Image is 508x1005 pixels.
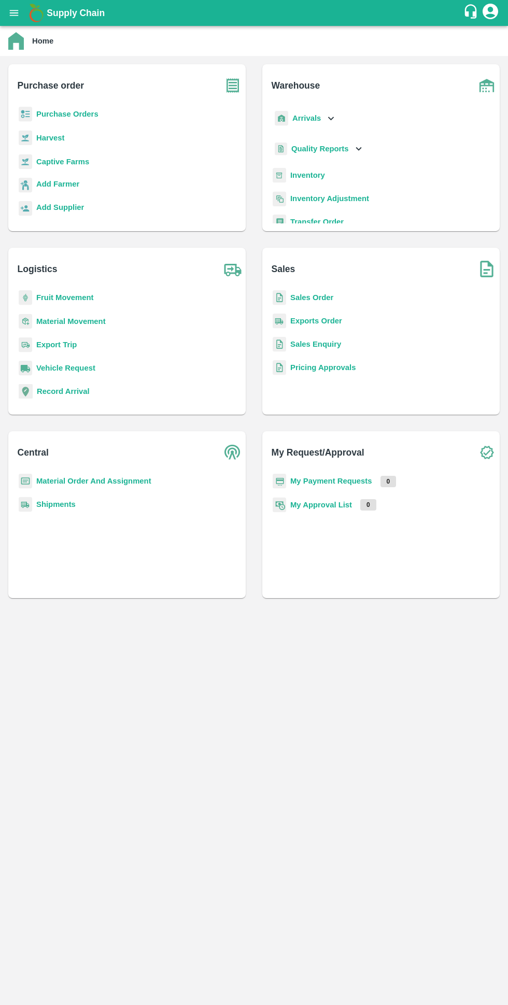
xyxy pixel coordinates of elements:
img: sales [273,360,286,375]
img: shipments [19,497,32,512]
a: Purchase Orders [36,110,98,118]
div: account of current user [481,2,500,24]
div: customer-support [463,4,481,22]
b: Home [32,37,53,45]
img: shipments [273,314,286,329]
img: whArrival [275,111,288,126]
b: Sales [272,262,295,276]
a: Material Movement [36,317,106,325]
a: Material Order And Assignment [36,477,151,485]
a: Exports Order [290,317,342,325]
a: Record Arrival [37,387,90,395]
img: warehouse [474,73,500,98]
img: harvest [19,130,32,146]
img: soSales [474,256,500,282]
img: sales [273,337,286,352]
img: qualityReport [275,143,287,155]
img: vehicle [19,361,32,376]
a: Transfer Order [290,218,344,226]
img: payment [273,474,286,489]
img: approval [273,497,286,513]
b: Quality Reports [291,145,349,153]
a: Vehicle Request [36,364,95,372]
img: check [474,440,500,465]
a: Fruit Movement [36,293,94,302]
b: Central [18,445,49,460]
img: whInventory [273,168,286,183]
a: Shipments [36,500,76,508]
img: logo [26,3,47,23]
img: supplier [19,201,32,216]
img: inventory [273,191,286,206]
img: purchase [220,73,246,98]
img: home [8,32,24,50]
button: open drawer [2,1,26,25]
a: Harvest [36,134,64,142]
img: harvest [19,154,32,169]
div: Arrivals [273,107,337,130]
div: Quality Reports [273,138,364,160]
b: Supply Chain [47,8,105,18]
a: Inventory [290,171,325,179]
img: farmer [19,178,32,193]
img: delivery [19,337,32,352]
a: Add Supplier [36,202,84,216]
a: Supply Chain [47,6,463,20]
img: recordArrival [19,384,33,399]
b: My Request/Approval [272,445,364,460]
b: Add Farmer [36,180,79,188]
b: Add Supplier [36,203,84,211]
a: My Approval List [290,501,352,509]
img: whTransfer [273,215,286,230]
a: My Payment Requests [290,477,372,485]
img: truck [220,256,246,282]
a: Export Trip [36,341,77,349]
p: 0 [380,476,397,487]
img: fruit [19,290,32,305]
img: centralMaterial [19,474,32,489]
a: Add Farmer [36,178,79,192]
a: Sales Order [290,293,333,302]
b: Warehouse [272,78,320,93]
a: Sales Enquiry [290,340,341,348]
b: Logistics [18,262,58,276]
p: 0 [360,499,376,511]
b: Arrivals [292,114,321,122]
b: Purchase order [18,78,84,93]
img: reciept [19,107,32,122]
img: sales [273,290,286,305]
a: Pricing Approvals [290,363,356,372]
img: material [19,314,32,329]
a: Inventory Adjustment [290,194,369,203]
a: Captive Farms [36,158,89,166]
img: central [220,440,246,465]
